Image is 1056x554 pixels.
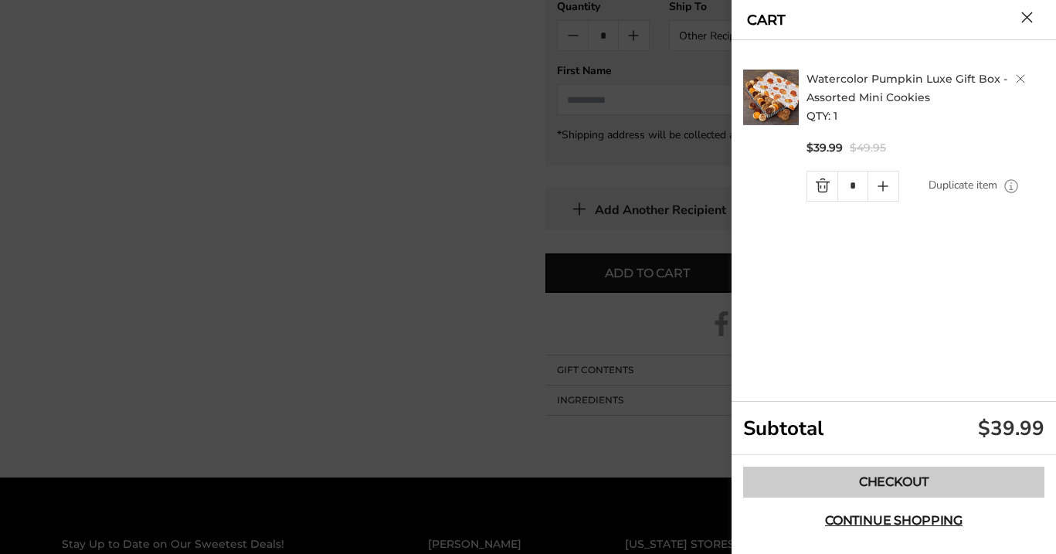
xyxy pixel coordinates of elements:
[806,141,843,155] span: $39.99
[807,172,837,201] a: Quantity minus button
[743,505,1044,536] button: Continue shopping
[978,415,1044,442] div: $39.99
[743,70,799,125] img: C. Krueger's. image
[806,70,1049,125] h2: QTY: 1
[1021,12,1033,23] button: Close cart
[743,467,1044,498] a: Checkout
[806,72,1007,104] a: Watercolor Pumpkin Luxe Gift Box - Assorted Mini Cookies
[747,13,786,27] a: CART
[825,515,963,527] span: Continue shopping
[1016,74,1025,83] a: Delete product
[929,177,997,194] a: Duplicate item
[837,172,868,201] input: Quantity Input
[868,172,898,201] a: Quantity plus button
[850,141,886,155] span: $49.95
[732,402,1056,455] div: Subtotal
[12,495,160,542] iframe: Sign Up via Text for Offers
